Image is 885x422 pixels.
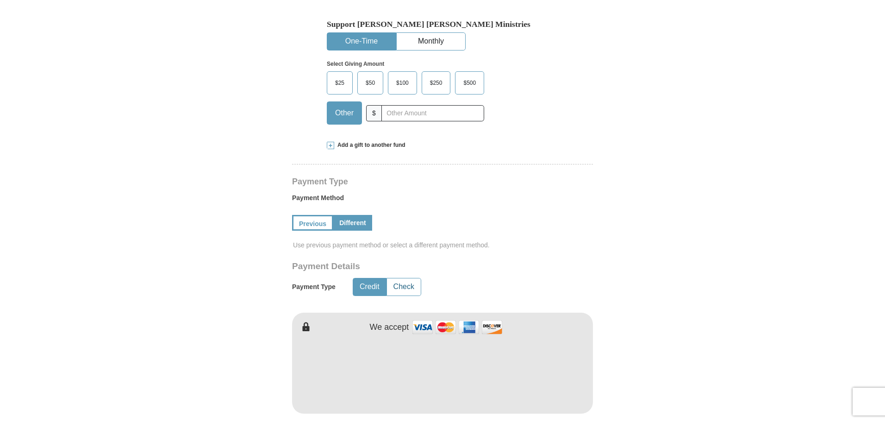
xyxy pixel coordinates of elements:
[292,261,528,272] h3: Payment Details
[333,215,372,231] a: Different
[292,283,336,291] h5: Payment Type
[381,105,484,121] input: Other Amount
[327,19,558,29] h5: Support [PERSON_NAME] [PERSON_NAME] Ministries
[327,61,384,67] strong: Select Giving Amount
[327,33,396,50] button: One-Time
[397,33,465,50] button: Monthly
[459,76,480,90] span: $500
[292,215,333,231] a: Previous
[293,240,594,250] span: Use previous payment method or select a different payment method.
[334,141,405,149] span: Add a gift to another fund
[292,178,593,185] h4: Payment Type
[411,317,504,337] img: credit cards accepted
[330,106,358,120] span: Other
[353,278,386,296] button: Credit
[370,322,409,333] h4: We accept
[366,105,382,121] span: $
[330,76,349,90] span: $25
[292,193,593,207] label: Payment Method
[387,278,421,296] button: Check
[392,76,413,90] span: $100
[361,76,380,90] span: $50
[425,76,447,90] span: $250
